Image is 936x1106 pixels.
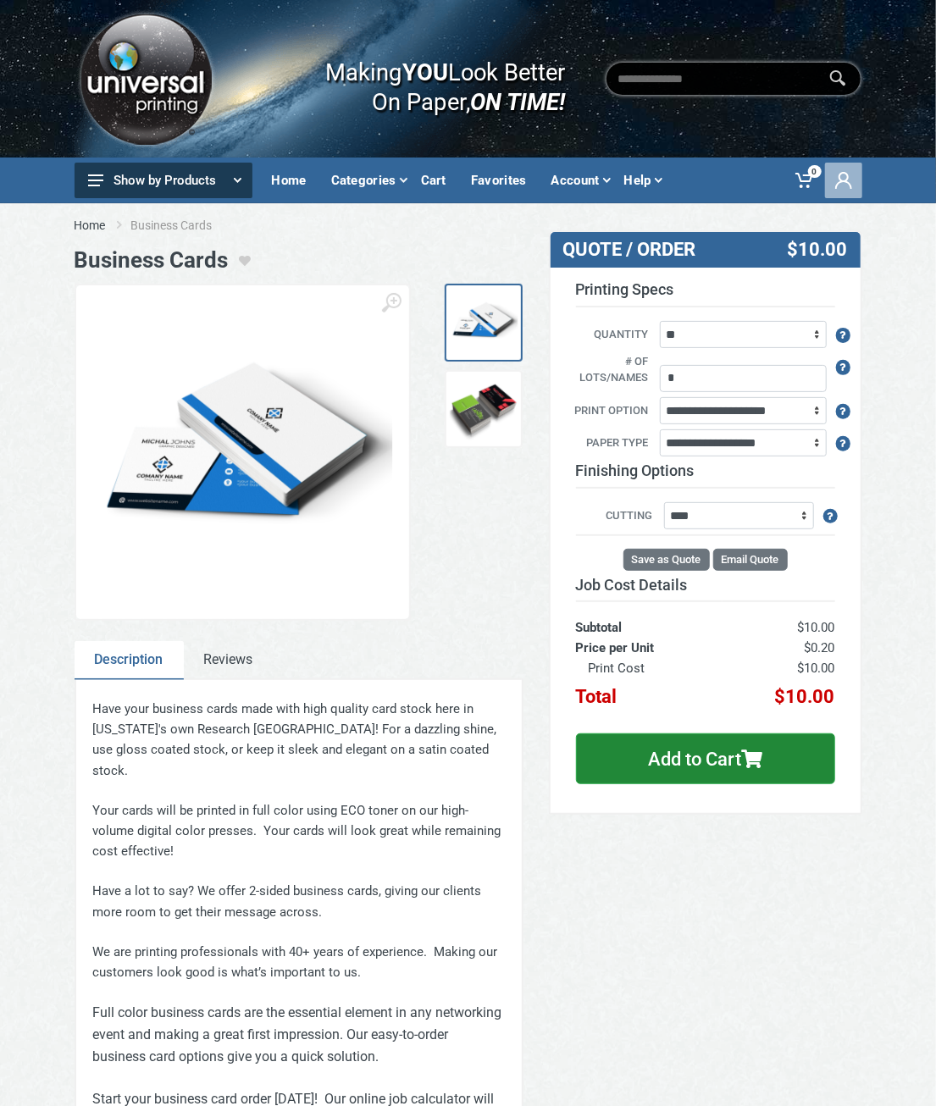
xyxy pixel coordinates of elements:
[75,217,106,234] a: Home
[413,158,463,203] a: Cart
[413,163,463,198] div: Cart
[805,640,835,655] span: $0.20
[75,163,252,198] button: Show by Products
[785,158,825,203] a: 0
[93,800,505,862] p: Your cards will be printed in full color using ECO toner on our high-volume digital color presses...
[324,163,413,198] div: Categories
[131,217,238,234] li: Business Cards
[576,733,835,784] button: Add to Cart
[808,165,822,178] span: 0
[291,41,565,117] div: Making Look Better On Paper,
[576,601,723,638] th: Subtotal
[264,158,324,203] a: Home
[93,328,393,576] img: BCs Sample
[788,239,848,261] span: $10.00
[450,375,518,443] img: BCs 3rd Type
[544,163,617,198] div: Account
[445,284,523,362] a: BCs Sample
[576,576,835,594] h3: Job Cost Details
[576,638,723,658] th: Price per Unit
[617,163,668,198] div: Help
[563,326,657,345] label: Quantity
[623,549,710,571] button: Save as Quote
[402,58,447,86] b: YOU
[93,881,505,922] p: Have a lot to say? We offer 2-sided business cards, giving our clients more room to get their mes...
[563,434,657,453] label: Paper Type
[563,402,657,421] label: Print Option
[463,163,544,198] div: Favorites
[445,370,523,448] a: BCs 3rd Type
[75,247,229,274] h1: Business Cards
[576,280,835,307] h3: Printing Specs
[775,686,835,707] span: $10.00
[576,658,723,678] th: Print Cost
[75,217,862,234] nav: breadcrumb
[713,549,788,571] button: Email Quote
[264,163,324,198] div: Home
[93,942,505,983] p: We are printing professionals with 40+ years of experience. Making our customers look good is wha...
[450,289,518,357] img: BCs Sample
[463,158,544,203] a: Favorites
[75,8,217,151] img: Logo.png
[563,353,657,388] label: # of Lots/Names
[184,641,274,680] a: Reviews
[576,462,835,489] h3: Finishing Options
[576,678,723,707] th: Total
[798,661,835,676] span: $10.00
[75,641,184,680] a: Description
[93,699,505,983] div: Have your business cards made with high quality card stock here in [US_STATE]'s own Research [GEO...
[576,507,662,526] label: Cutting
[470,87,565,116] i: ON TIME!
[798,620,835,635] span: $10.00
[563,239,745,261] h3: QUOTE / ORDER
